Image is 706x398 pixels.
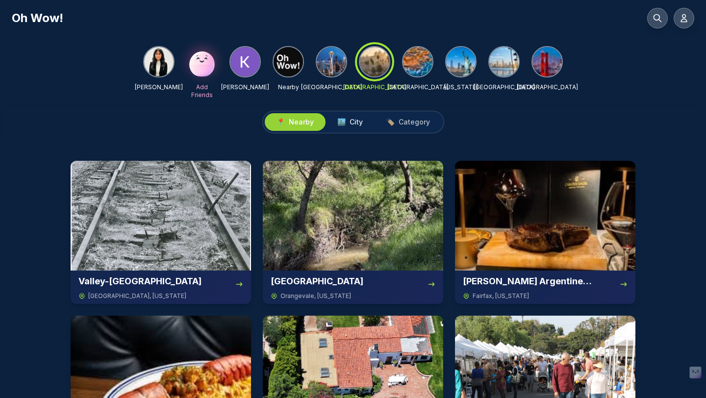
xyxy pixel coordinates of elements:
[375,113,442,131] button: 🏷️Category
[317,47,346,76] img: Seattle
[271,274,363,288] h3: [GEOGRAPHIC_DATA]
[455,161,635,271] img: Carlitos Gardel Argentine Steakhouse
[326,113,375,131] button: 🏙️City
[221,83,269,91] p: [PERSON_NAME]
[301,83,362,91] p: [GEOGRAPHIC_DATA]
[186,83,218,99] p: Add Friends
[446,47,476,76] img: New York
[337,117,346,127] span: 🏙️
[350,117,363,127] span: City
[78,274,202,288] h3: Valley-[GEOGRAPHIC_DATA]
[135,83,183,91] p: [PERSON_NAME]
[280,292,351,300] span: Orangevale , [US_STATE]
[263,161,443,271] img: Village Park
[463,274,620,288] h3: [PERSON_NAME] Argentine Steakhouse
[274,47,303,76] img: Nearby
[532,47,562,76] img: San Francisco
[343,83,406,91] p: [GEOGRAPHIC_DATA]
[474,83,535,91] p: [GEOGRAPHIC_DATA]
[403,47,432,76] img: Orange County
[289,117,314,127] span: Nearby
[88,292,186,300] span: [GEOGRAPHIC_DATA] , [US_STATE]
[186,46,218,77] img: Add Friends
[12,10,63,26] h1: Oh Wow!
[265,113,326,131] button: 📍Nearby
[517,83,578,91] p: [GEOGRAPHIC_DATA]
[399,117,430,127] span: Category
[489,47,519,76] img: San Diego
[473,292,529,300] span: Fairfax , [US_STATE]
[278,83,299,91] p: Nearby
[71,161,251,271] img: Valley-Ardmore Greenbelt
[444,83,478,91] p: [US_STATE]
[144,47,174,76] img: KHUSHI KASTURIYA
[277,117,285,127] span: 📍
[230,47,260,76] img: Khushi Kasturiya
[386,117,395,127] span: 🏷️
[387,83,449,91] p: [GEOGRAPHIC_DATA]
